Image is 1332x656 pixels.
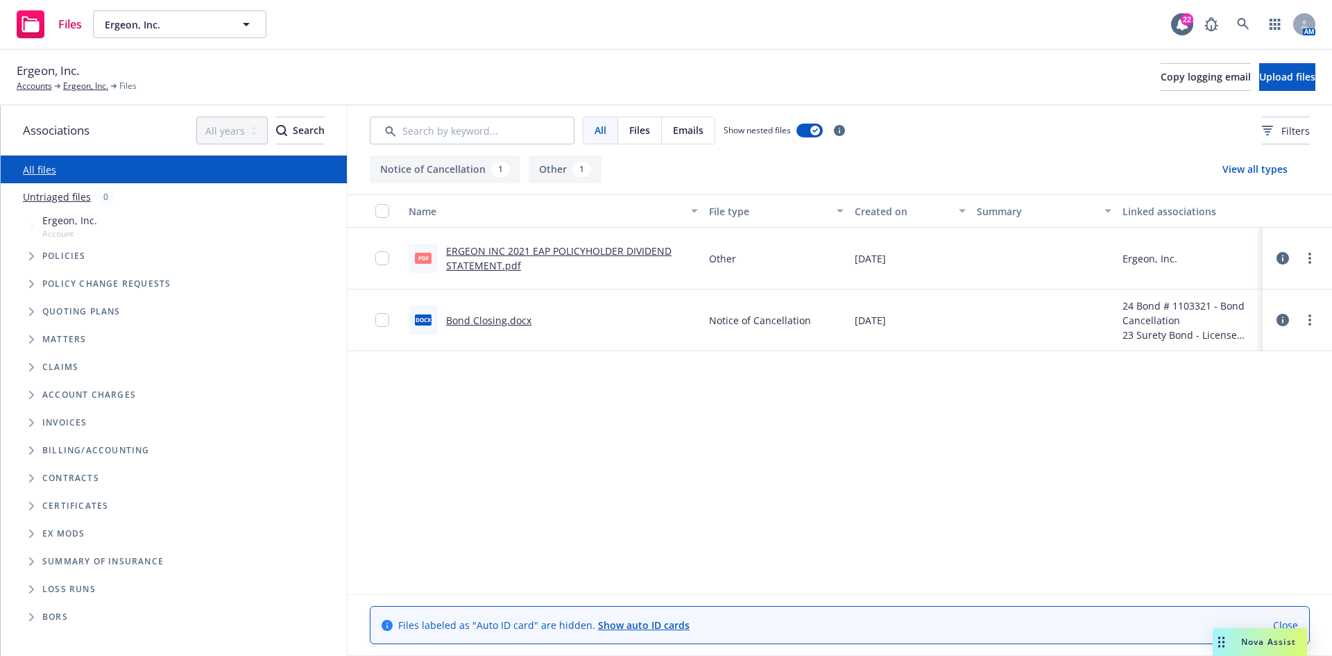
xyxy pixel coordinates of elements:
div: 24 Bond # 1103321 - Bond Cancellation [1122,298,1257,328]
button: File type [703,194,849,228]
button: Linked associations [1117,194,1263,228]
a: Ergeon, Inc. [63,80,108,92]
a: Close [1273,618,1298,632]
span: Files labeled as "Auto ID card" are hidden. [398,618,690,632]
span: Ex Mods [42,530,85,538]
button: Upload files [1259,63,1315,91]
a: Bond Closing.docx [446,314,531,327]
span: Copy logging email [1161,70,1251,83]
div: Ergeon, Inc. [1122,251,1177,266]
a: more [1301,250,1318,267]
button: SearchSearch [276,117,325,144]
input: Toggle Row Selected [375,313,389,327]
div: Folder Tree Example [1,437,347,631]
span: Files [58,19,82,30]
input: Toggle Row Selected [375,251,389,265]
div: 1 [572,162,591,177]
span: Policy change requests [42,280,171,288]
a: ERGEON INC 2021 EAP POLICYHOLDER DIVIDEND STATEMENT.pdf [446,244,672,272]
span: Files [629,123,650,137]
a: Files [11,5,87,44]
button: Copy logging email [1161,63,1251,91]
span: Claims [42,363,78,371]
div: 23 Surety Bond - License bond | Village of [PERSON_NAME][GEOGRAPHIC_DATA] [1122,328,1257,342]
div: 22 [1181,13,1193,26]
span: Filters [1281,124,1310,138]
span: Contracts [42,474,99,482]
span: Other [709,251,736,266]
span: Nova Assist [1241,636,1296,648]
span: Ergeon, Inc. [42,213,97,228]
div: Summary [977,204,1096,219]
div: Name [409,204,683,219]
a: Accounts [17,80,52,92]
div: Drag to move [1213,628,1230,656]
button: Created on [849,194,971,228]
span: Account [42,228,97,239]
button: Nova Assist [1213,628,1307,656]
div: Created on [855,204,950,219]
span: Notice of Cancellation [709,313,811,328]
input: Search by keyword... [370,117,574,144]
span: Ergeon, Inc. [105,17,225,32]
div: Tree Example [1,210,347,437]
div: 1 [491,162,510,177]
a: Switch app [1261,10,1289,38]
span: Summary of insurance [42,557,164,566]
span: All [595,123,606,137]
button: Other [529,155,601,183]
span: docx [415,314,432,325]
span: BORs [42,613,68,621]
button: Name [403,194,703,228]
a: Report a Bug [1197,10,1225,38]
span: Upload files [1259,70,1315,83]
span: Quoting plans [42,308,121,316]
div: 0 [96,189,115,205]
button: Ergeon, Inc. [93,10,266,38]
span: Emails [673,123,703,137]
span: Account charges [42,391,136,399]
a: Show auto ID cards [598,619,690,632]
div: File type [709,204,828,219]
span: Associations [23,121,89,140]
span: Show nested files [724,124,791,136]
button: Summary [971,194,1117,228]
div: Linked associations [1122,204,1257,219]
span: Invoices [42,419,87,427]
button: Notice of Cancellation [370,155,520,183]
div: Search [276,117,325,144]
span: Filters [1262,124,1310,138]
span: Billing/Accounting [42,446,150,455]
span: Certificates [42,502,108,510]
span: Policies [42,252,86,260]
span: Files [119,80,137,92]
a: Untriaged files [23,190,91,204]
span: [DATE] [855,313,886,328]
a: more [1301,312,1318,328]
button: Filters [1262,117,1310,144]
input: Select all [375,204,389,218]
span: Matters [42,335,86,344]
span: [DATE] [855,251,886,266]
span: Loss Runs [42,585,96,594]
button: View all types [1200,155,1310,183]
a: Search [1229,10,1257,38]
span: pdf [415,253,432,263]
svg: Search [276,125,287,136]
span: Ergeon, Inc. [17,62,79,80]
a: All files [23,163,56,176]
